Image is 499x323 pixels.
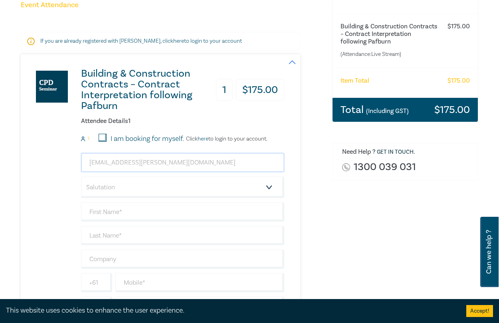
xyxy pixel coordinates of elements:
input: Last Name* [81,226,284,245]
h3: $ 175.00 [434,105,470,115]
input: Phone [115,297,284,316]
a: 1300 039 031 [354,162,416,172]
h6: Item Total [341,77,369,85]
input: Mobile* [115,273,284,292]
h3: 1 [216,79,233,101]
input: First Name* [81,202,284,222]
span: Can we help ? [485,222,493,282]
h6: Need Help ? . [342,148,472,156]
h3: Total [341,105,409,115]
img: Building & Construction Contracts – Contract Interpretation following Pafburn [36,71,68,103]
input: +61 [81,273,112,292]
h3: $ 175.00 [236,79,284,101]
button: Accept cookies [466,305,493,317]
div: This website uses cookies to enhance the user experience. [6,305,454,316]
a: Get in touch [377,149,414,156]
a: here [198,135,208,143]
p: Click to login to your account. [184,136,267,142]
small: 1 [88,136,89,142]
p: If you are already registered with [PERSON_NAME], click to login to your account [40,37,281,45]
input: Attendee Email* [81,153,284,172]
h3: Building & Construction Contracts – Contract Interpretation following Pafburn [81,68,212,111]
small: (Including GST) [366,107,409,115]
input: Company [81,250,284,269]
input: +61 [81,297,112,316]
small: (Attendance: Live Stream ) [341,50,438,58]
h5: Event Attendance [21,0,323,10]
h6: $ 175.00 [448,23,470,30]
h6: $ 175.00 [448,77,470,85]
label: I am booking for myself. [111,134,184,144]
a: here [173,38,184,45]
h6: Attendee Details 1 [81,117,284,125]
h6: Building & Construction Contracts – Contract Interpretation following Pafburn [341,23,438,46]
